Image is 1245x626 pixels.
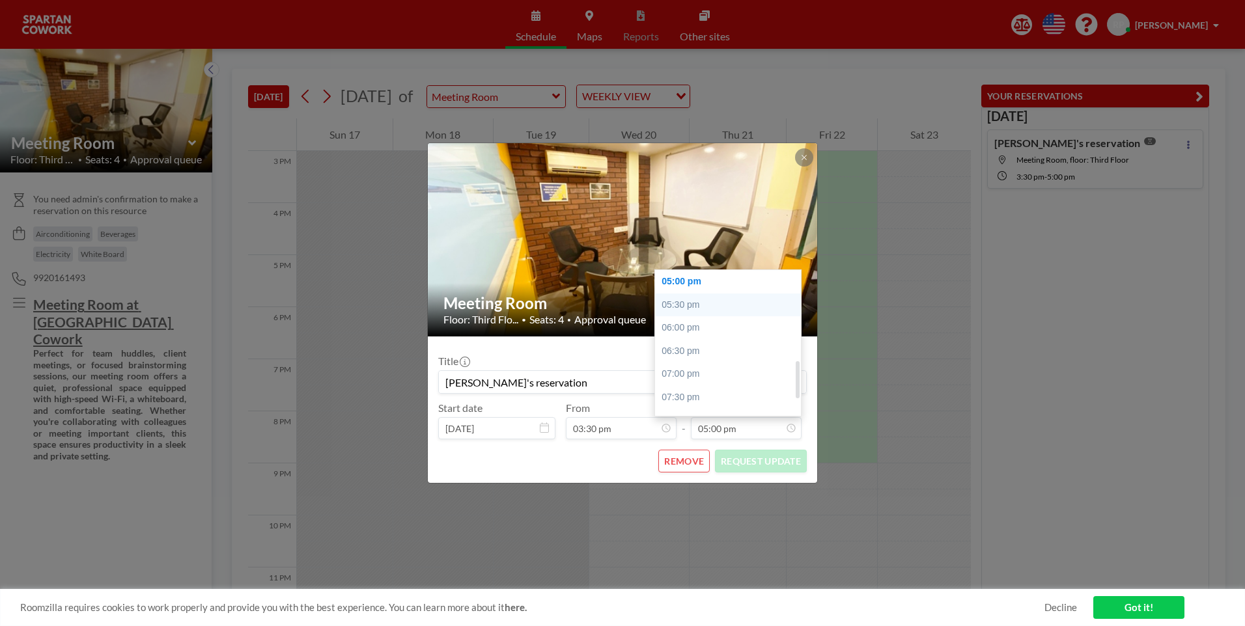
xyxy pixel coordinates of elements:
[655,409,807,432] div: 08:00 pm
[505,601,527,613] a: here.
[443,293,803,313] h2: Meeting Room
[655,293,807,317] div: 05:30 pm
[655,386,807,409] div: 07:30 pm
[567,316,571,324] span: •
[443,313,518,326] span: Floor: Third Flo...
[715,450,807,472] button: REQUEST UPDATE
[658,450,710,472] button: REMOVE
[439,371,806,393] input: (No title)
[1093,596,1184,619] a: Got it!
[566,401,590,415] label: From
[1044,601,1077,614] a: Decline
[438,355,469,368] label: Title
[522,315,526,325] span: •
[655,362,807,386] div: 07:00 pm
[574,313,646,326] span: Approval queue
[438,401,483,415] label: Start date
[428,93,818,386] img: 537.jpg
[655,340,807,363] div: 06:30 pm
[682,406,686,435] span: -
[655,316,807,340] div: 06:00 pm
[529,313,564,326] span: Seats: 4
[20,601,1044,614] span: Roomzilla requires cookies to work properly and provide you with the best experience. You can lea...
[655,270,807,293] div: 05:00 pm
